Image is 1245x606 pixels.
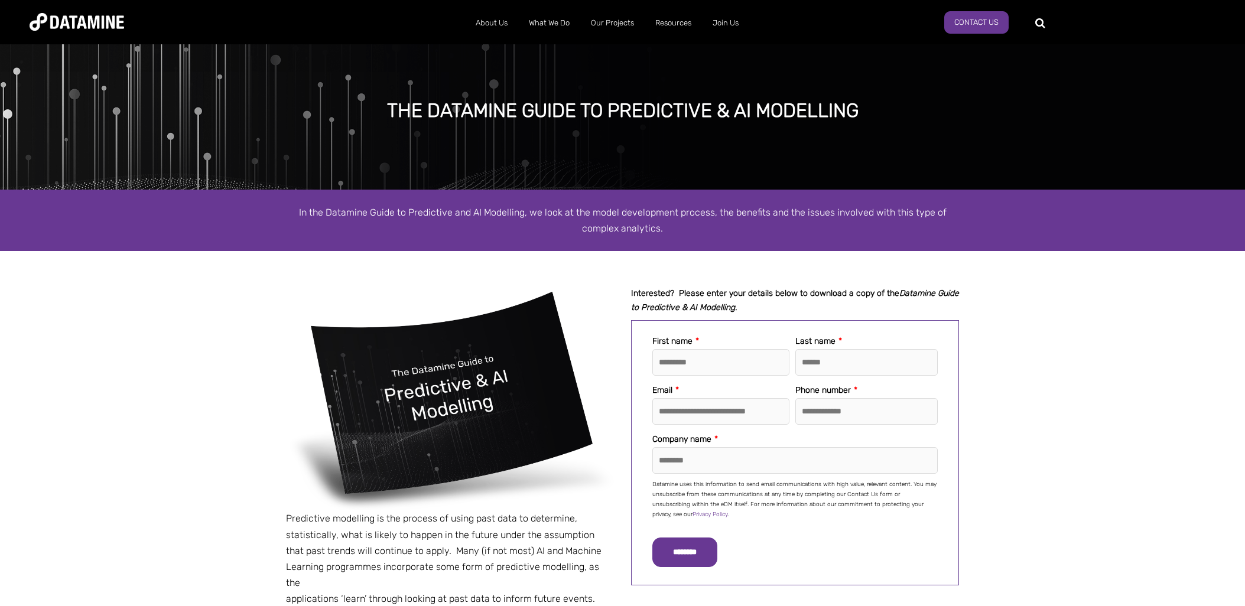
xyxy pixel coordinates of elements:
img: predictive-ai-modelling_mockup [286,286,614,511]
p: Datamine uses this information to send email communications with high value, relevant content. Yo... [652,480,938,520]
a: About Us [465,8,518,38]
span: First name [652,336,693,346]
span: Email [652,385,672,395]
em: Datamine Guide to Predictive & AI Modelling. [631,288,959,312]
span: Company name [652,434,711,444]
a: What We Do [518,8,580,38]
a: Contact Us [944,11,1009,34]
a: Resources [645,8,702,38]
a: Join Us [702,8,749,38]
span: Last name [795,336,836,346]
a: Our Projects [580,8,645,38]
strong: Interested? Please enter your details below to download a copy of the [631,288,959,312]
span: In the Datamine Guide to Predictive and AI Modelling, we look at the model development process, t... [299,207,947,234]
div: The Datamine Guide to Predictive & AI Modelling [139,100,1105,122]
a: Privacy Policy [693,511,727,518]
span: Phone number [795,385,851,395]
img: Datamine [30,13,124,31]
